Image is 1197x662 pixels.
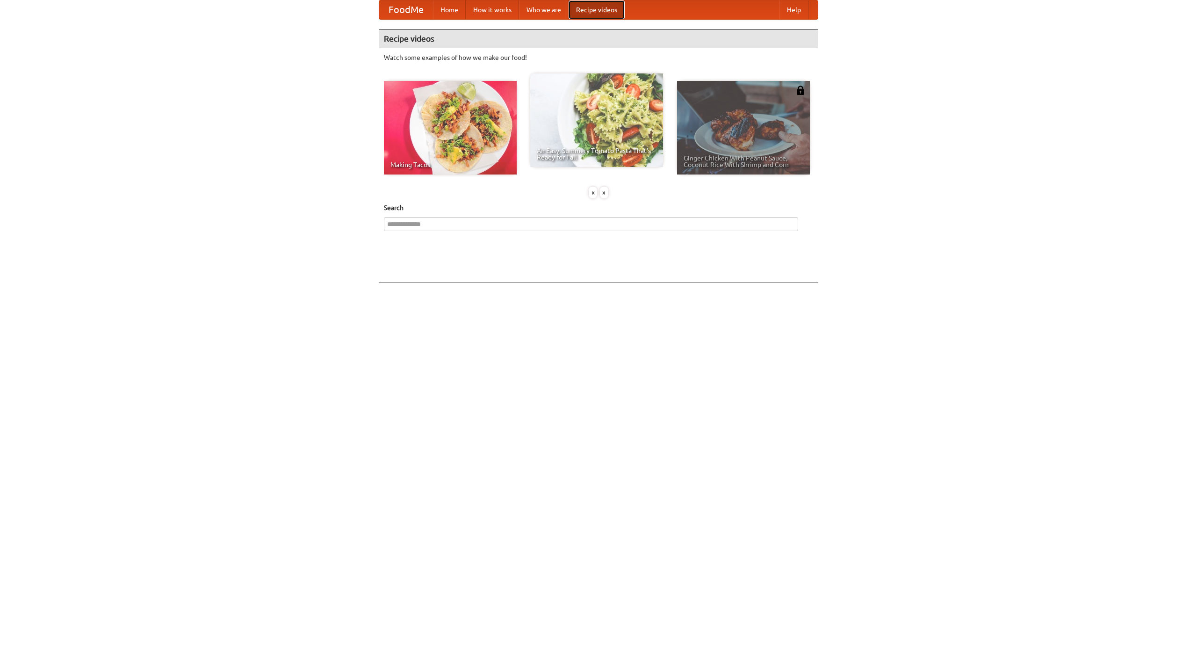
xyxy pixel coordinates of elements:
h4: Recipe videos [379,29,818,48]
span: An Easy, Summery Tomato Pasta That's Ready for Fall [537,147,656,160]
div: » [600,187,608,198]
img: 483408.png [796,86,805,95]
a: FoodMe [379,0,433,19]
p: Watch some examples of how we make our food! [384,53,813,62]
span: Making Tacos [390,161,510,168]
a: Recipe videos [569,0,625,19]
a: Who we are [519,0,569,19]
h5: Search [384,203,813,212]
a: How it works [466,0,519,19]
a: Making Tacos [384,81,517,175]
div: « [589,187,597,198]
a: An Easy, Summery Tomato Pasta That's Ready for Fall [530,73,663,167]
a: Help [779,0,808,19]
a: Home [433,0,466,19]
